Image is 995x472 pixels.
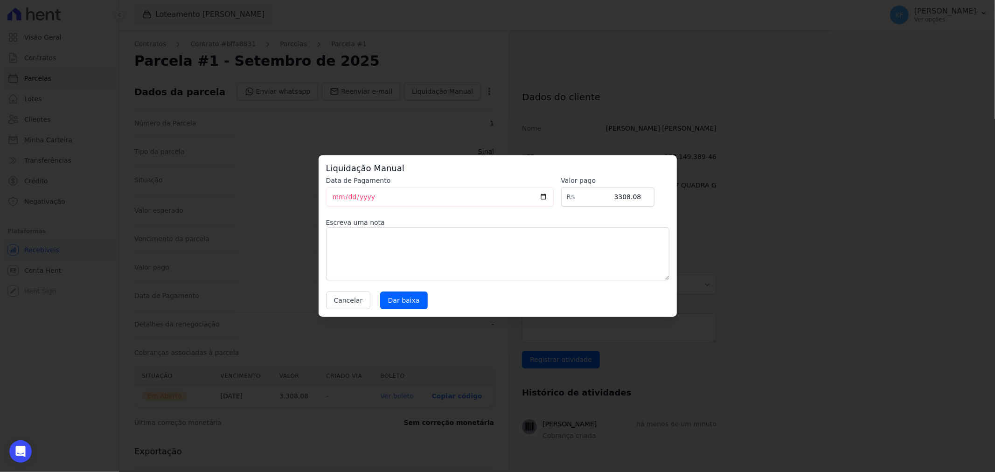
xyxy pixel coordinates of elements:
[561,176,654,185] label: Valor pago
[380,292,428,309] input: Dar baixa
[9,440,32,463] div: Open Intercom Messenger
[326,218,669,227] label: Escreva uma nota
[326,292,371,309] button: Cancelar
[326,163,669,174] h3: Liquidação Manual
[326,176,554,185] label: Data de Pagamento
